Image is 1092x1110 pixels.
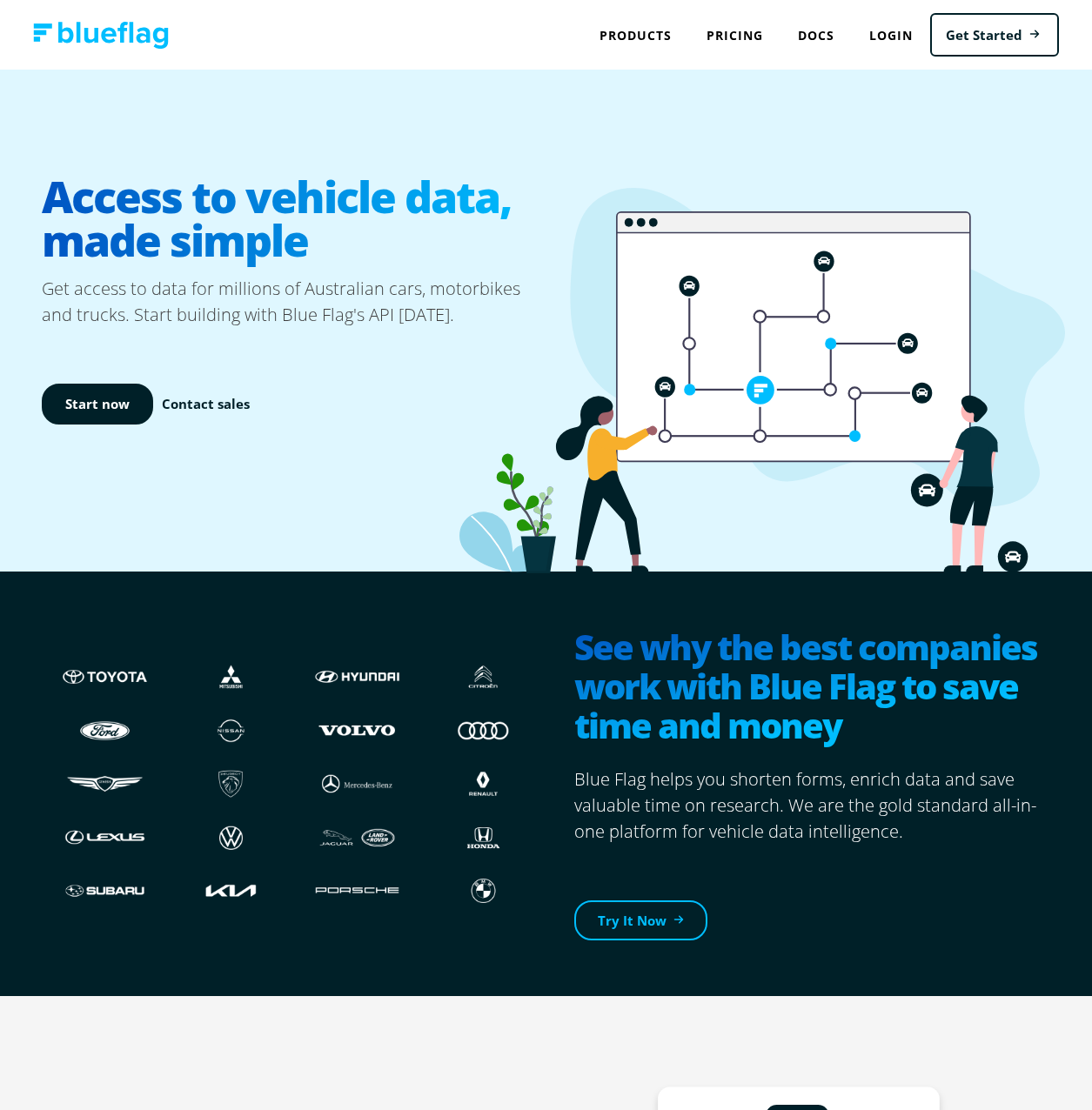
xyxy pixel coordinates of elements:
[185,660,277,693] img: Mistubishi logo
[42,384,153,425] a: Start now
[185,874,277,907] img: Kia logo
[312,660,403,693] img: Hyundai logo
[59,767,151,800] img: Genesis logo
[59,660,151,693] img: Toyota logo
[59,821,151,854] img: Lexus logo
[312,713,403,746] img: Volvo logo
[438,660,529,693] img: Citroen logo
[312,874,403,907] img: Porshce logo
[59,713,151,746] img: Ford logo
[574,627,1051,749] h2: See why the best companies work with Blue Flag to save time and money
[930,13,1059,57] a: Get Started
[312,767,403,800] img: Mercedes logo
[438,767,529,800] img: Renault logo
[574,766,1051,845] p: Blue Flag helps you shorten forms, enrich data and save valuable time on research. We are the gol...
[574,900,707,941] a: Try It Now
[438,821,529,854] img: Honda logo
[438,874,529,907] img: BMW logo
[852,17,930,53] a: Login to Blue Flag application
[582,17,689,53] div: Products
[33,22,169,49] img: Blue Flag logo
[438,713,529,746] img: Audi logo
[59,874,151,907] img: Subaru logo
[312,821,403,854] img: JLR logo
[185,767,277,800] img: Peugeot logo
[185,713,277,746] img: Nissan logo
[42,161,546,276] h1: Access to vehicle data, made simple
[42,276,546,328] p: Get access to data for millions of Australian cars, motorbikes and trucks. Start building with Bl...
[689,17,780,53] a: Pricing
[162,394,250,414] a: Contact sales
[185,821,277,854] img: Volkswagen logo
[780,17,852,53] a: Docs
